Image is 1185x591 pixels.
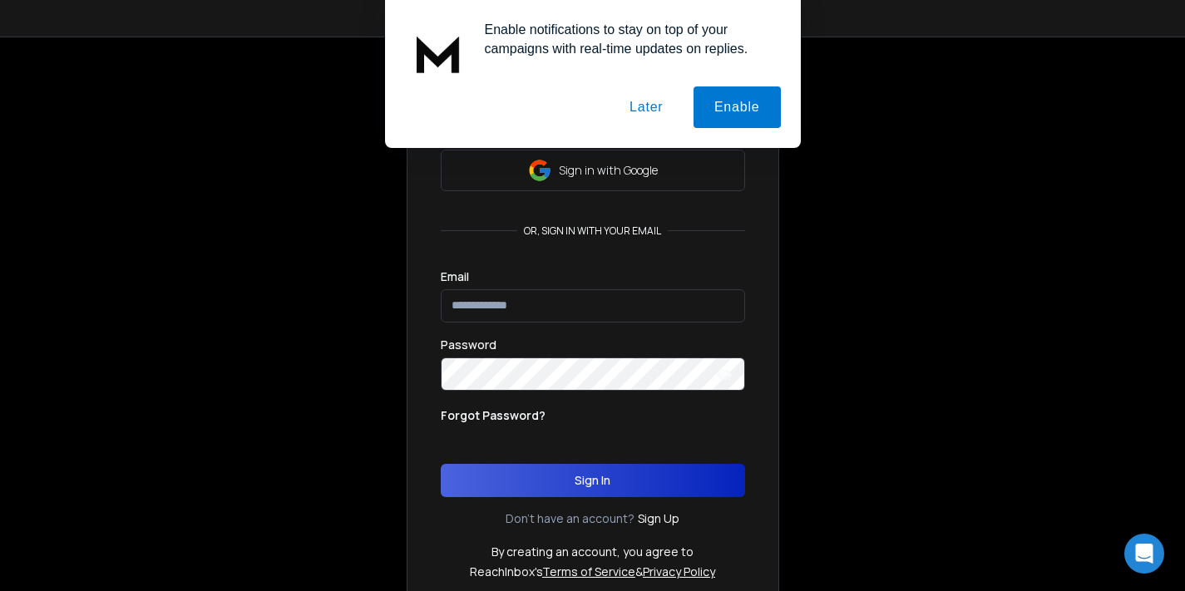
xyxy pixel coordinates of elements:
a: Terms of Service [542,564,635,579]
label: Password [441,339,496,351]
p: Sign in with Google [559,162,658,179]
div: Enable notifications to stay on top of your campaigns with real-time updates on replies. [472,20,781,58]
label: Email [441,271,469,283]
img: notification icon [405,20,472,86]
button: Later [609,86,684,128]
p: Forgot Password? [441,407,546,424]
p: or, sign in with your email [517,224,668,238]
a: Sign Up [638,510,679,527]
p: By creating an account, you agree to [491,544,694,560]
button: Sign In [441,464,745,497]
button: Sign in with Google [441,150,745,191]
a: Privacy Policy [643,564,715,579]
p: Don't have an account? [506,510,634,527]
button: Enable [694,86,781,128]
p: ReachInbox's & [470,564,715,580]
div: Open Intercom Messenger [1124,534,1164,574]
